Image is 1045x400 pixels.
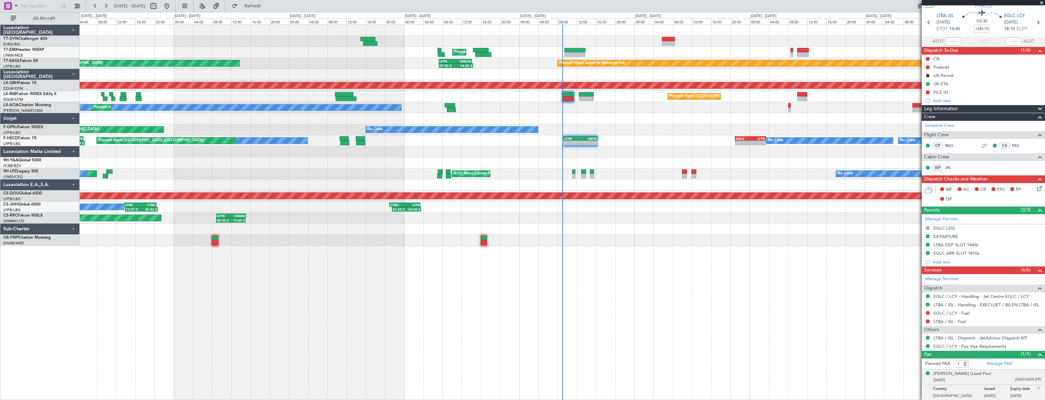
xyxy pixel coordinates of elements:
[1021,266,1031,273] span: (4/6)
[999,142,1010,149] div: CS
[884,18,903,24] div: 04:00
[135,18,154,24] div: 16:00
[949,26,960,32] span: 14:40
[3,108,43,113] a: [PERSON_NAME]/QSA
[1004,26,1015,32] span: 18:10
[750,141,765,145] div: -
[3,141,21,146] a: LFPB/LBG
[3,103,19,107] span: LX-AOA
[3,241,24,246] a: EHAM/AMS
[751,13,776,19] div: [DATE] - [DATE]
[3,64,21,69] a: LFPB/LBG
[933,371,991,377] div: [PERSON_NAME] (Lead Pax)
[3,158,41,162] a: 9H-YAAGlobal 5000
[3,203,41,207] a: CS-JHHGlobal 6000
[439,59,455,63] div: LFPB
[462,18,481,24] div: 12:00
[231,18,250,24] div: 12:00
[231,218,245,222] div: 15:00 Z
[3,86,23,91] a: EDLW/DTM
[17,16,71,21] span: All Aircraft
[3,130,21,135] a: LFPB/LBG
[3,214,43,218] a: CS-RRCFalcon 900LX
[736,137,750,141] div: KBOS
[564,137,580,141] div: LFPB
[393,207,406,211] div: 21:34 Z
[769,18,788,24] div: 04:00
[932,142,943,149] div: CP
[933,225,955,231] div: EGLC LDG
[924,207,940,214] span: Permits
[539,18,558,24] div: 04:00
[577,18,596,24] div: 12:00
[987,361,1012,367] a: Manage PAX
[3,236,18,240] span: OE-FNP
[788,18,807,24] div: 08:00
[125,203,140,207] div: LFPB
[933,393,984,400] p: [GEOGRAPHIC_DATA]
[3,158,18,162] span: 9H-YAA
[924,351,931,358] span: Pax
[933,242,978,248] div: LTBA DEP SLOT 1440z
[1021,206,1031,213] span: (3/3)
[1010,387,1036,393] p: Expiry date
[3,136,18,140] span: F-HECD
[768,136,783,146] div: No Crew
[933,98,1042,103] div: Add new
[116,18,135,24] div: 12:00
[692,18,711,24] div: 12:00
[925,276,959,283] a: Manage Services
[519,18,538,24] div: 00:00
[933,335,1027,341] a: LTBA / ISL - Dispatch - JetAdvisor Dispatch MT
[945,165,960,171] a: JRL
[231,214,246,218] div: DNMM
[390,203,405,207] div: CYBG
[933,56,939,62] div: CB
[980,186,986,193] span: CR
[736,141,750,145] div: -
[3,103,51,107] a: LX-AOACitation Mustang
[750,137,765,141] div: LFPB
[3,37,47,41] a: T7-DYNChallenger 604
[933,81,948,87] div: UK ETA
[3,214,18,218] span: CS-RRC
[94,102,168,112] div: Planned Maint Nice ([GEOGRAPHIC_DATA])
[924,326,939,334] span: Others
[653,18,673,24] div: 04:00
[933,250,979,256] div: EGLC ARR SLOT 1810z
[3,42,20,47] a: EVRA/RIX
[98,136,204,146] div: Planned Maint [GEOGRAPHIC_DATA] ([GEOGRAPHIC_DATA])
[454,47,518,57] div: Planned Maint [GEOGRAPHIC_DATA]
[730,18,750,24] div: 20:00
[20,1,59,11] input: Trip Number
[1004,13,1025,19] span: EGLC LCY
[1010,393,1036,400] p: [DATE]
[924,47,958,55] span: Dispatch To-Dos
[945,143,960,149] a: RBO
[1016,186,1021,193] span: FP
[3,174,23,179] a: LFMD/CEQ
[580,137,597,141] div: KBOS
[933,64,949,70] div: Prebrief
[711,18,730,24] div: 16:00
[558,18,577,24] div: 08:00
[97,18,116,24] div: 08:00
[3,191,42,195] a: CS-DOUGlobal 6500
[984,393,1010,400] p: [DATE]
[936,19,950,26] span: [DATE]
[984,387,1010,393] p: Issued
[3,169,38,173] a: 9H-LPZLegacy 500
[346,18,365,24] div: 12:00
[3,48,44,52] a: T7-EMIHawker 900XP
[454,169,507,179] div: AOG Maint Cannes (Mandelieu)
[933,89,948,95] div: FILE IG
[3,125,18,129] span: F-GPNJ
[1021,350,1031,357] span: (1/1)
[229,1,269,11] button: Refresh
[290,13,316,19] div: [DATE] - [DATE]
[838,169,853,179] div: No Crew
[826,18,845,24] div: 16:00
[900,136,915,146] div: No Crew
[596,18,615,24] div: 16:00
[1023,38,1034,45] span: ALDT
